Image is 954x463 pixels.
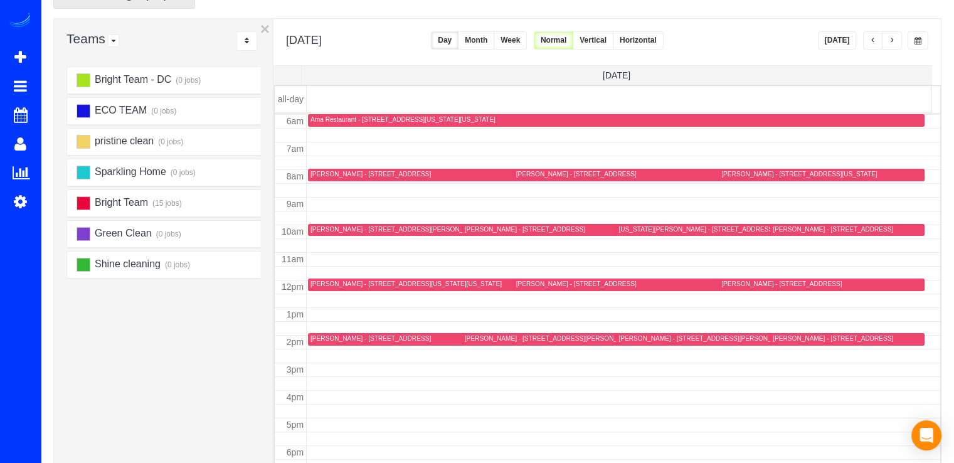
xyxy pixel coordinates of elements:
span: ECO TEAM [93,105,147,115]
div: Ama Restaurant - [STREET_ADDRESS][US_STATE][US_STATE] [310,115,496,124]
div: [PERSON_NAME] - [STREET_ADDRESS] [465,225,585,233]
span: 8am [287,171,304,181]
i: Sort Teams [245,37,249,45]
span: Green Clean [93,228,151,238]
span: 10am [282,226,304,237]
button: Horizontal [613,31,664,50]
small: (0 jobs) [154,230,181,238]
div: [PERSON_NAME] - [STREET_ADDRESS] [310,334,431,343]
small: (0 jobs) [169,168,196,177]
div: [PERSON_NAME] - [STREET_ADDRESS] [773,334,893,343]
div: [PERSON_NAME] - [STREET_ADDRESS] [516,170,637,178]
div: ... [236,31,257,51]
span: Bright Team - DC [93,74,171,85]
div: [PERSON_NAME] - [STREET_ADDRESS] [721,280,842,288]
span: 7am [287,144,304,154]
button: Month [458,31,494,50]
button: Day [431,31,458,50]
button: [DATE] [818,31,857,50]
span: 12pm [282,282,304,292]
span: 6pm [287,447,304,457]
small: (0 jobs) [157,137,184,146]
img: Automaid Logo [8,13,33,30]
span: Shine cleaning [93,258,160,269]
span: 5pm [287,420,304,430]
span: pristine clean [93,136,154,146]
span: all-day [278,94,304,104]
button: Week [494,31,527,50]
div: Open Intercom Messenger [911,420,941,450]
div: [PERSON_NAME] - [STREET_ADDRESS] [516,280,637,288]
button: Normal [534,31,573,50]
div: [PERSON_NAME] - [STREET_ADDRESS] [773,225,893,233]
div: [PERSON_NAME] - [STREET_ADDRESS][PERSON_NAME][US_STATE] [465,334,673,343]
span: 3pm [287,365,304,375]
small: (0 jobs) [150,107,177,115]
div: [US_STATE][PERSON_NAME] - [STREET_ADDRESS] [618,225,774,233]
div: [PERSON_NAME] - [STREET_ADDRESS][US_STATE] [721,170,877,178]
span: Bright Team [93,197,148,208]
span: [DATE] [603,70,630,80]
div: [PERSON_NAME] - [STREET_ADDRESS][PERSON_NAME] [310,225,483,233]
span: 6am [287,116,304,126]
h2: [DATE] [286,31,322,47]
button: × [260,21,270,37]
span: Teams [66,31,105,46]
div: [PERSON_NAME] - [STREET_ADDRESS][PERSON_NAME] [618,334,791,343]
span: 4pm [287,392,304,402]
div: [PERSON_NAME] - [STREET_ADDRESS][US_STATE][US_STATE] [310,280,502,288]
small: (0 jobs) [163,260,190,269]
span: 2pm [287,337,304,347]
span: Sparkling Home [93,166,166,177]
small: (15 jobs) [151,199,181,208]
div: [PERSON_NAME] - [STREET_ADDRESS] [310,170,431,178]
small: (0 jobs) [174,76,201,85]
button: Vertical [573,31,613,50]
span: 1pm [287,309,304,319]
span: 11am [282,254,304,264]
span: 9am [287,199,304,209]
